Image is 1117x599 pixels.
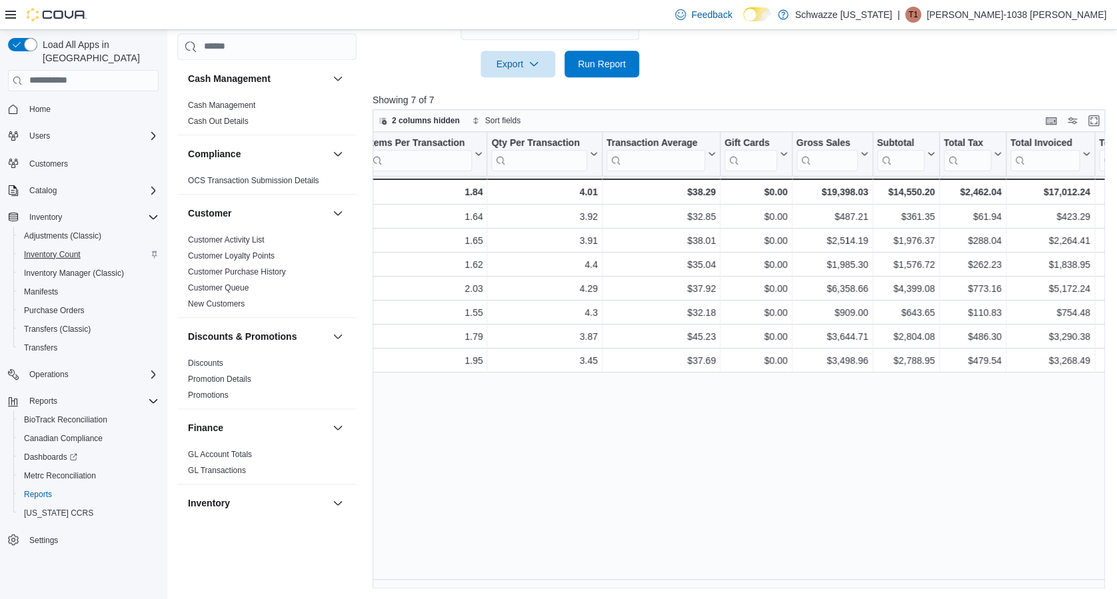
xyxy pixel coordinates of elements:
div: $479.54 [943,352,1001,368]
span: 2 columns hidden [392,115,460,126]
span: Customer Activity List [188,235,265,245]
span: Users [24,128,159,144]
div: $0.00 [724,304,788,320]
div: $0.00 [724,352,788,368]
a: Discounts [188,358,223,368]
nav: Complex example [8,94,159,584]
span: Customers [24,155,159,171]
div: $0.00 [724,233,788,249]
span: Customer Queue [188,283,249,293]
span: BioTrack Reconciliation [19,412,159,428]
button: Home [3,99,164,119]
button: Finance [188,421,327,434]
h3: Customer [188,207,231,220]
button: Manifests [13,283,164,301]
button: Run Report [564,51,639,77]
div: Subtotal [876,137,924,171]
div: $32.85 [606,209,716,225]
a: Reports [19,486,57,502]
span: Dashboards [19,449,159,465]
a: Metrc Reconciliation [19,468,101,484]
a: Cash Out Details [188,117,249,126]
p: [PERSON_NAME]-1038 [PERSON_NAME] [926,7,1106,23]
div: Compliance [177,173,357,194]
div: $5,172.24 [1010,281,1090,297]
div: 3.91 [491,233,597,249]
div: $38.01 [606,233,716,249]
span: Canadian Compliance [19,430,159,446]
div: $262.23 [943,257,1001,273]
p: Schwazze [US_STATE] [795,7,892,23]
div: 1.84 [368,184,483,200]
div: $423.29 [1010,209,1090,225]
span: BioTrack Reconciliation [24,414,107,425]
span: Customers [29,159,68,169]
div: 3.92 [491,209,597,225]
span: Transfers (Classic) [24,324,91,334]
span: [US_STATE] CCRS [24,508,93,518]
span: Inventory Count [19,247,159,263]
div: Total Invoiced [1010,137,1079,150]
button: Reports [13,485,164,504]
div: Cash Management [177,97,357,135]
span: Inventory [24,209,159,225]
div: Gross Sales [796,137,857,171]
div: 4.4 [491,257,597,273]
div: $37.92 [606,281,716,297]
div: Qty Per Transaction [491,137,586,171]
div: $3,290.38 [1010,328,1090,344]
div: $486.30 [943,328,1001,344]
a: Promotion Details [188,374,251,384]
div: $2,804.08 [876,328,934,344]
button: Customers [3,153,164,173]
button: Metrc Reconciliation [13,466,164,485]
button: Canadian Compliance [13,429,164,448]
a: Dashboards [13,448,164,466]
button: Subtotal [876,137,934,171]
span: Sort fields [485,115,521,126]
span: Cash Out Details [188,116,249,127]
a: Dashboards [19,449,83,465]
span: Purchase Orders [24,305,85,316]
div: Discounts & Promotions [177,355,357,408]
div: $32.18 [606,304,716,320]
div: $909.00 [796,304,868,320]
span: Customer Loyalty Points [188,251,275,261]
a: Transfers [19,340,63,356]
button: Cash Management [188,72,327,85]
a: Purchase Orders [19,302,90,318]
span: Load All Apps in [GEOGRAPHIC_DATA] [37,38,159,65]
div: $3,498.96 [796,352,868,368]
div: $19,398.03 [796,184,868,200]
div: $0.00 [724,281,788,297]
span: Customer Purchase History [188,267,286,277]
button: BioTrack Reconciliation [13,410,164,429]
div: Finance [177,446,357,484]
div: 1.79 [368,328,483,344]
div: 4.29 [491,281,597,297]
span: Transfers [19,340,159,356]
div: $1,985.30 [796,257,868,273]
button: Operations [24,366,74,382]
a: Manifests [19,284,63,300]
div: 2.03 [368,281,483,297]
a: OCS Transaction Submission Details [188,176,319,185]
button: Inventory Count [13,245,164,264]
div: $110.83 [943,304,1001,320]
button: Catalog [24,183,62,199]
div: Subtotal [876,137,924,150]
span: Cash Management [188,100,255,111]
button: Transfers [13,338,164,357]
span: OCS Transaction Submission Details [188,175,319,186]
div: $487.21 [796,209,868,225]
a: Feedback [670,1,737,28]
button: Users [24,128,55,144]
div: $37.69 [606,352,716,368]
p: Showing 7 of 7 [373,93,1112,107]
button: Inventory [24,209,67,225]
div: $1,576.72 [876,257,934,273]
h3: Cash Management [188,72,271,85]
a: Settings [24,532,63,548]
div: $2,462.04 [943,184,1001,200]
